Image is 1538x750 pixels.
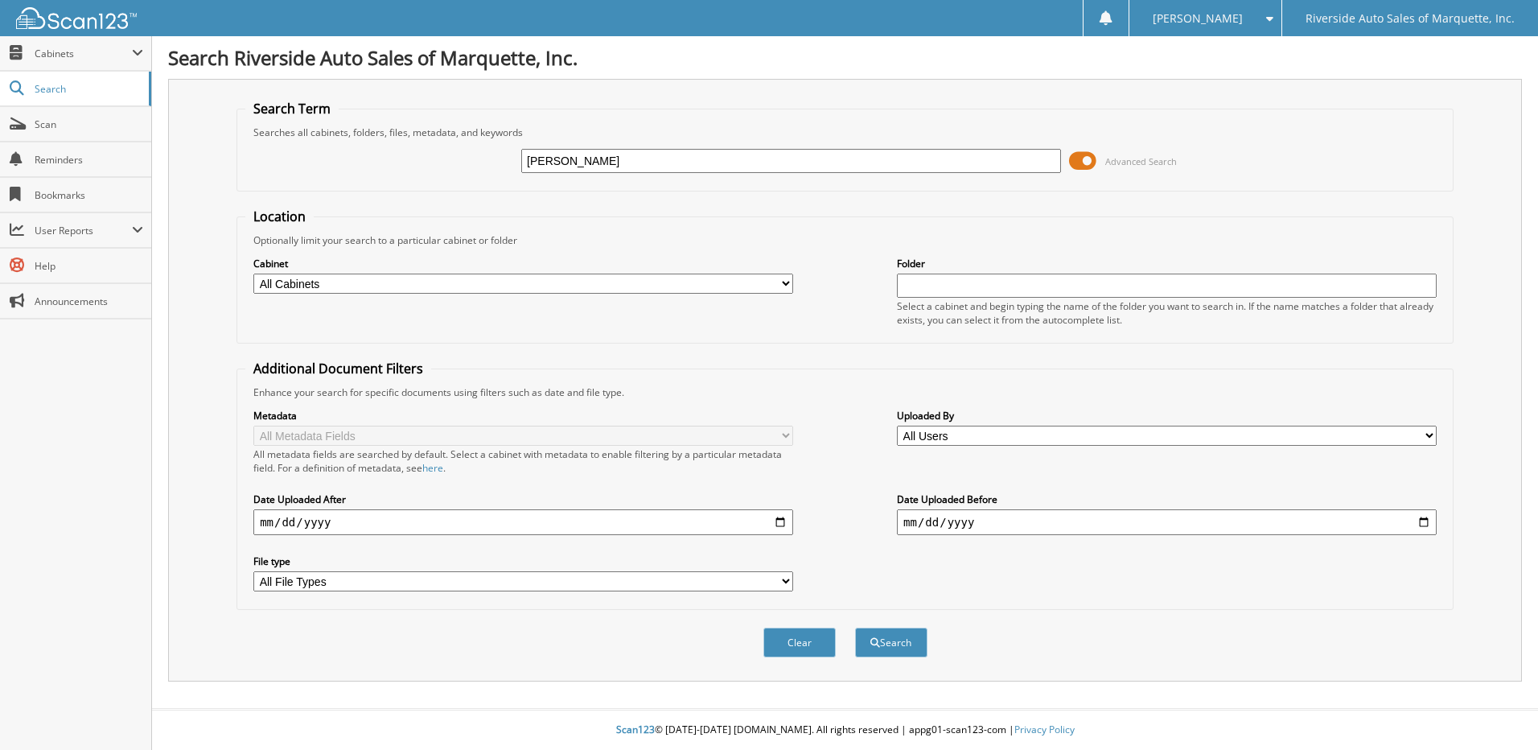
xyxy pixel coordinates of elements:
[855,628,927,657] button: Search
[1153,14,1243,23] span: [PERSON_NAME]
[35,47,132,60] span: Cabinets
[253,257,793,270] label: Cabinet
[35,153,143,167] span: Reminders
[35,259,143,273] span: Help
[35,224,132,237] span: User Reports
[897,492,1437,506] label: Date Uploaded Before
[253,447,793,475] div: All metadata fields are searched by default. Select a cabinet with metadata to enable filtering b...
[245,385,1445,399] div: Enhance your search for specific documents using filters such as date and file type.
[245,126,1445,139] div: Searches all cabinets, folders, files, metadata, and keywords
[35,188,143,202] span: Bookmarks
[16,7,137,29] img: scan123-logo-white.svg
[616,723,655,736] span: Scan123
[168,44,1522,71] h1: Search Riverside Auto Sales of Marquette, Inc.
[897,299,1437,327] div: Select a cabinet and begin typing the name of the folder you want to search in. If the name match...
[897,509,1437,535] input: end
[1306,14,1515,23] span: Riverside Auto Sales of Marquette, Inc.
[245,100,339,117] legend: Search Term
[897,409,1437,422] label: Uploaded By
[1458,673,1538,750] iframe: Chat Widget
[1105,155,1177,167] span: Advanced Search
[763,628,836,657] button: Clear
[245,360,431,377] legend: Additional Document Filters
[422,461,443,475] a: here
[152,711,1538,750] div: © [DATE]-[DATE] [DOMAIN_NAME]. All rights reserved | appg01-scan123-com |
[253,554,793,568] label: File type
[35,295,143,308] span: Announcements
[253,509,793,535] input: start
[245,233,1445,247] div: Optionally limit your search to a particular cabinet or folder
[35,117,143,131] span: Scan
[897,257,1437,270] label: Folder
[245,208,314,225] legend: Location
[1014,723,1075,736] a: Privacy Policy
[253,409,793,422] label: Metadata
[253,492,793,506] label: Date Uploaded After
[35,82,141,96] span: Search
